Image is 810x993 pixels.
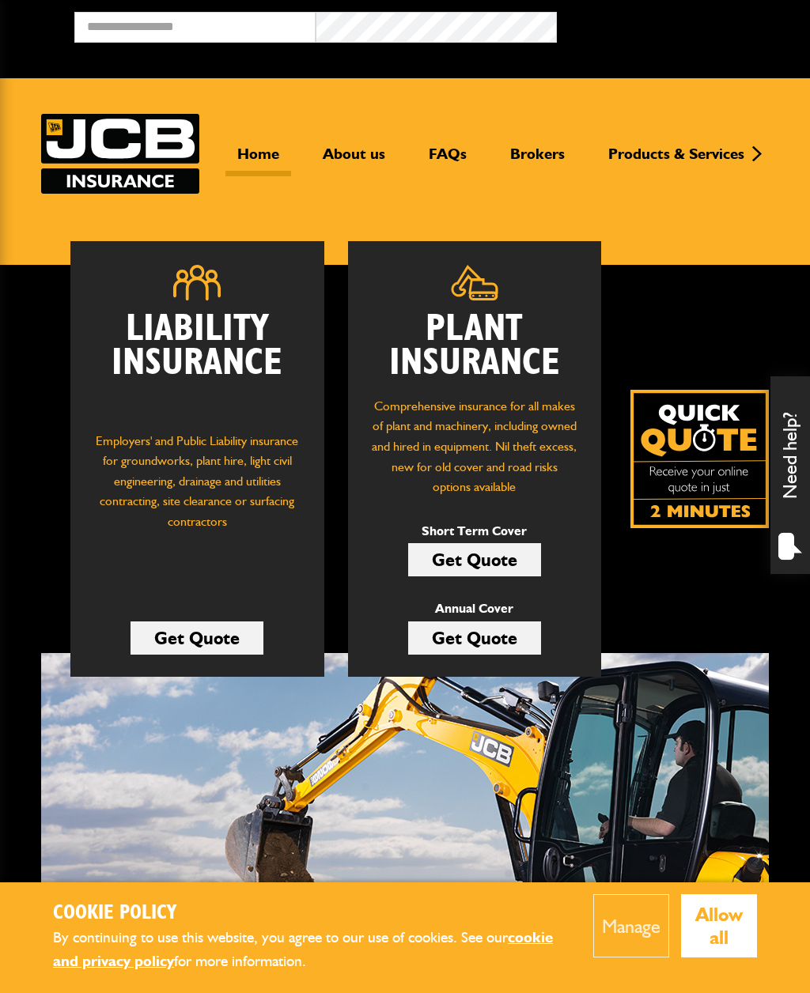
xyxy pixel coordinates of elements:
[94,431,300,567] p: Employers' and Public Liability insurance for groundworks, plant hire, light civil engineering, d...
[596,145,756,176] a: Products & Services
[53,926,570,974] p: By continuing to use this website, you agree to our use of cookies. See our for more information.
[408,543,541,576] a: Get Quote
[41,114,199,194] img: JCB Insurance Services logo
[372,312,577,380] h2: Plant Insurance
[630,390,769,528] img: Quick Quote
[408,521,541,542] p: Short Term Cover
[131,621,263,655] a: Get Quote
[94,312,300,415] h2: Liability Insurance
[372,396,577,497] p: Comprehensive insurance for all makes of plant and machinery, including owned and hired in equipm...
[593,894,669,957] button: Manage
[408,621,541,655] a: Get Quote
[630,390,769,528] a: Get your insurance quote isn just 2-minutes
[311,145,397,176] a: About us
[408,598,541,619] p: Annual Cover
[53,901,570,926] h2: Cookie Policy
[681,894,758,957] button: Allow all
[557,12,798,36] button: Broker Login
[225,145,291,176] a: Home
[770,376,810,574] div: Need help?
[41,114,199,194] a: JCB Insurance Services
[417,145,479,176] a: FAQs
[498,145,577,176] a: Brokers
